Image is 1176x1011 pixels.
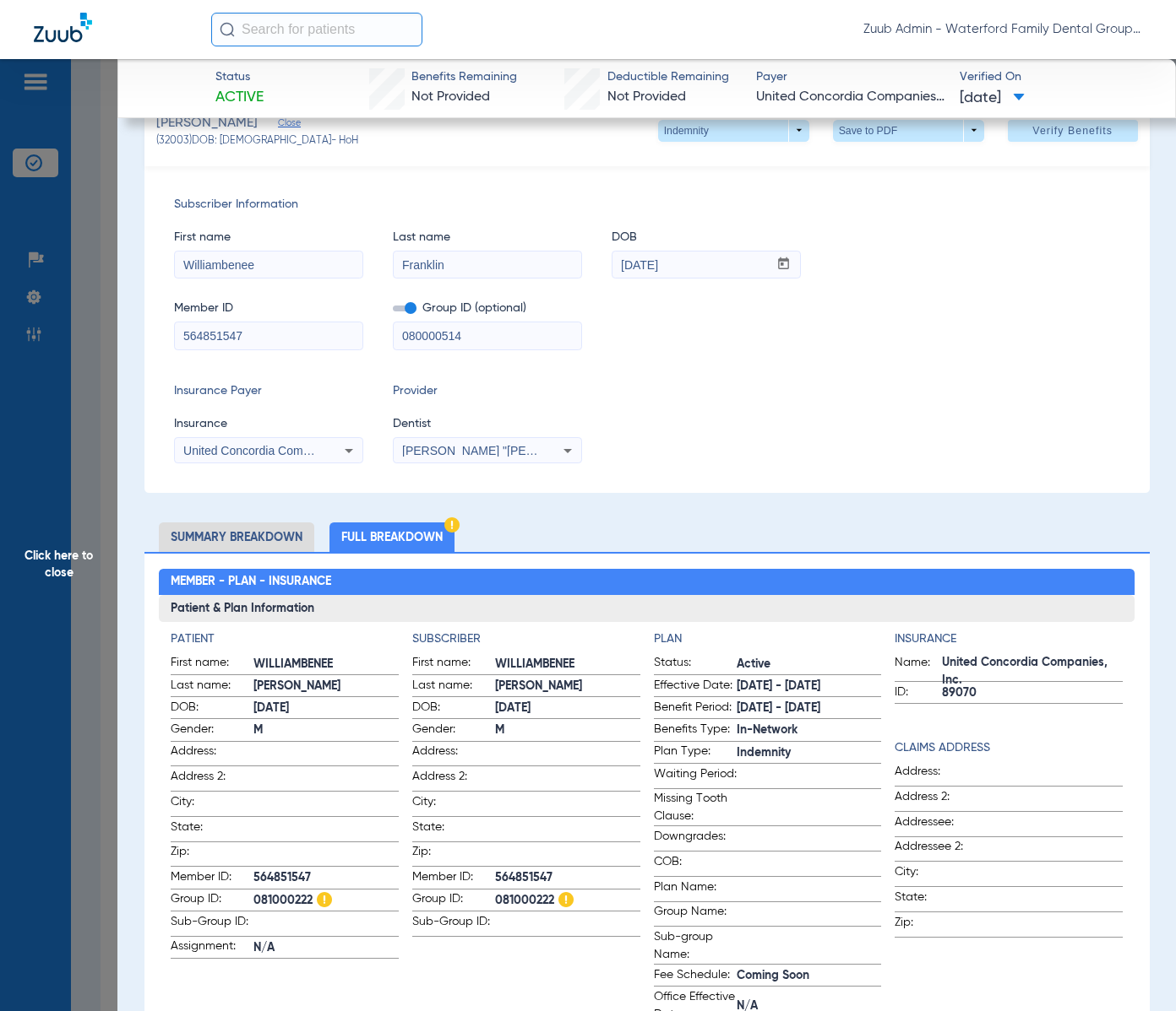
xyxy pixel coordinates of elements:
[412,699,495,719] span: DOB:
[607,68,729,86] span: Deductible Remaining
[654,879,737,901] span: Plan Name:
[278,117,293,133] span: Close
[654,928,737,964] span: Sub-group Name:
[895,788,977,811] span: Address 2:
[1092,930,1176,1011] iframe: Chat Widget
[174,382,363,400] span: Insurance Payer
[654,765,737,788] span: Waiting Period:
[174,415,363,433] span: Insurance
[171,768,253,791] span: Address 2:
[159,569,1135,596] h2: Member - Plan - Insurance
[895,863,977,886] span: City:
[215,68,264,86] span: Status
[412,890,495,911] span: Group ID:
[412,721,495,741] span: Gender:
[411,90,490,104] span: Not Provided
[767,251,800,278] button: Open calendar
[658,120,809,142] button: Indemnity
[393,382,582,400] span: Provider
[895,814,977,836] span: Addressee:
[183,444,363,457] span: United Concordia Companies, Inc.
[171,843,253,866] span: Zip:
[654,743,737,763] span: Plan Type:
[960,88,1025,109] span: [DATE]
[412,768,495,791] span: Address 2:
[495,678,640,695] span: [PERSON_NAME]
[756,68,945,86] span: Payer
[393,300,582,317] span: Group ID (optional)
[612,229,801,246] span: DOB
[895,838,977,861] span: Addressee 2:
[171,793,253,816] span: City:
[156,113,258,134] span: [PERSON_NAME]
[253,892,399,910] span: 081000222
[895,739,1123,757] h4: Claims Address
[942,684,1123,702] span: 89070
[737,700,882,717] span: [DATE] - [DATE]
[1008,120,1138,142] button: Verify Benefits
[156,134,358,149] span: (32003) DOB: [DEMOGRAPHIC_DATA] - HoH
[654,853,737,876] span: COB:
[412,630,640,648] app-breakdown-title: Subscriber
[1032,124,1113,138] span: Verify Benefits
[412,868,495,889] span: Member ID:
[895,654,942,681] span: Name:
[412,743,495,765] span: Address:
[895,763,977,786] span: Address:
[737,722,882,739] span: In-Network
[895,914,977,937] span: Zip:
[253,939,399,957] span: N/A
[654,721,737,741] span: Benefits Type:
[654,654,737,674] span: Status:
[171,868,253,889] span: Member ID:
[174,196,1120,214] span: Subscriber Information
[495,700,640,717] span: [DATE]
[412,677,495,697] span: Last name:
[215,87,264,108] span: Active
[895,684,942,704] span: ID:
[833,120,984,142] button: Save to PDF
[654,677,737,697] span: Effective Date:
[863,21,1142,38] span: Zuub Admin - Waterford Family Dental Group (General Practice) | WDG
[253,722,399,739] span: M
[253,869,399,887] span: 564851547
[174,229,363,246] span: First name
[253,700,399,717] span: [DATE]
[654,630,882,648] h4: Plan
[960,68,1149,86] span: Verified On
[159,595,1135,622] h3: Patient & Plan Information
[737,967,882,985] span: Coming Soon
[34,13,92,42] img: Zuub Logo
[211,13,422,46] input: Search for patients
[171,913,253,936] span: Sub-Group ID:
[756,87,945,108] span: United Concordia Companies, Inc.
[171,938,253,958] span: Assignment:
[171,819,253,841] span: State:
[171,630,399,648] h4: Patient
[895,630,1123,648] h4: Insurance
[737,678,882,695] span: [DATE] - [DATE]
[317,892,332,907] img: Hazard
[174,300,363,317] span: Member ID
[171,743,253,765] span: Address:
[737,744,882,762] span: Indemnity
[159,522,314,552] li: Summary Breakdown
[495,869,640,887] span: 564851547
[412,913,495,936] span: Sub-Group ID:
[495,722,640,739] span: M
[171,699,253,719] span: DOB:
[654,790,737,825] span: Missing Tooth Clause:
[654,903,737,926] span: Group Name:
[558,892,574,907] img: Hazard
[393,229,582,246] span: Last name
[412,793,495,816] span: City:
[171,654,253,674] span: First name:
[253,656,399,673] span: WILLIAMBENEE
[895,889,977,911] span: State:
[737,656,882,673] span: Active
